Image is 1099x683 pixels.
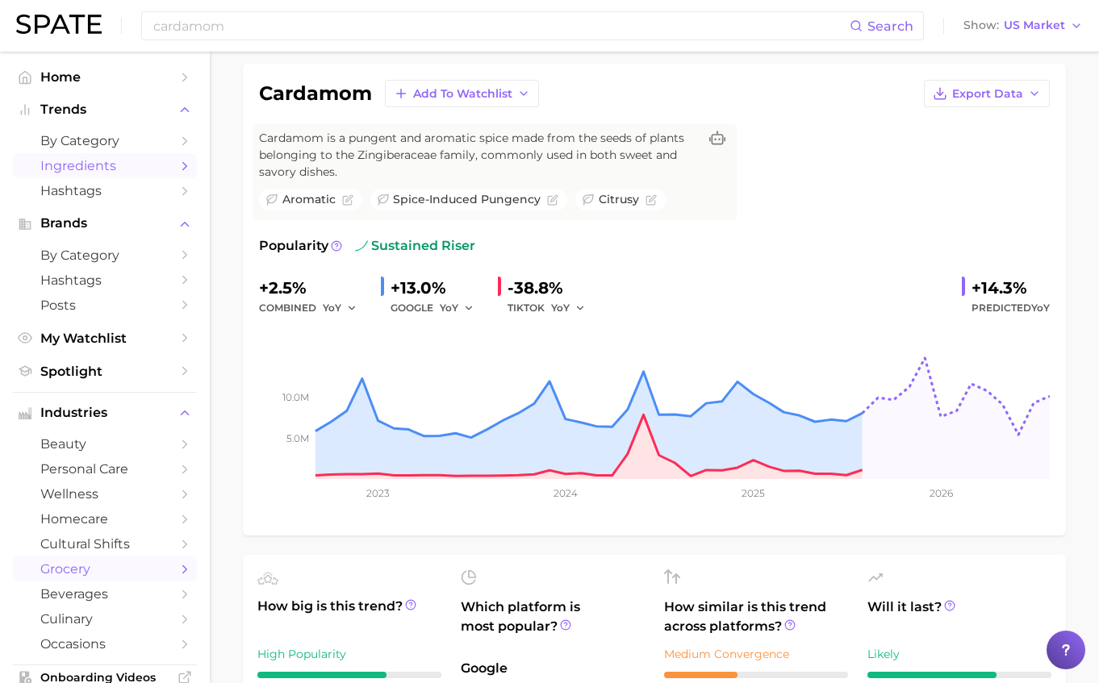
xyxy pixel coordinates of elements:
[13,243,197,268] a: by Category
[13,65,197,90] a: Home
[391,298,485,318] div: GOOGLE
[13,98,197,122] button: Trends
[13,359,197,384] a: Spotlight
[323,301,341,314] span: YoY
[13,293,197,318] a: Posts
[40,248,169,263] span: by Category
[13,153,197,178] a: Ingredients
[963,21,999,30] span: Show
[40,536,169,552] span: cultural shifts
[40,636,169,652] span: occasions
[13,456,197,481] a: personal care
[40,216,169,231] span: Brands
[259,130,698,181] span: Cardamom is a pungent and aromatic spice made from the seeds of plants belonging to the Zingibera...
[355,236,475,256] span: sustained riser
[40,611,169,627] span: culinary
[930,487,953,499] tspan: 2026
[259,275,368,301] div: +2.5%
[440,301,458,314] span: YoY
[13,268,197,293] a: Hashtags
[959,15,1087,36] button: ShowUS Market
[13,326,197,351] a: My Watchlist
[13,481,197,506] a: wellness
[152,12,850,40] input: Search here for a brand, industry, or ingredient
[440,298,474,318] button: YoY
[664,598,848,636] span: How similar is this trend across platforms?
[257,672,441,678] div: 7 / 10
[257,644,441,664] div: High Popularity
[391,275,485,301] div: +13.0%
[393,191,541,208] span: spice-induced pungency
[461,659,645,678] span: Google
[867,598,1051,636] span: Will it last?
[972,275,1050,301] div: +14.3%
[259,298,368,318] div: combined
[413,87,512,101] span: Add to Watchlist
[40,102,169,117] span: Trends
[40,69,169,85] span: Home
[355,239,368,252] img: sustained riser
[551,298,586,318] button: YoY
[646,194,657,206] button: Flag as miscategorized or irrelevant
[1031,302,1050,314] span: YoY
[13,401,197,425] button: Industries
[40,561,169,577] span: grocery
[13,128,197,153] a: by Category
[508,298,596,318] div: TIKTOK
[40,364,169,379] span: Spotlight
[40,331,169,346] span: My Watchlist
[952,87,1023,101] span: Export Data
[40,406,169,420] span: Industries
[13,506,197,531] a: homecare
[867,19,913,34] span: Search
[40,158,169,173] span: Ingredients
[867,672,1051,678] div: 7 / 10
[282,191,336,208] span: aromatic
[924,80,1050,107] button: Export Data
[40,298,169,313] span: Posts
[13,606,197,631] a: culinary
[40,436,169,452] span: beauty
[508,275,596,301] div: -38.8%
[342,194,353,206] button: Flag as miscategorized or irrelevant
[257,597,441,636] span: How big is this trend?
[972,298,1050,318] span: Predicted
[40,586,169,602] span: beverages
[40,486,169,502] span: wellness
[323,298,357,318] button: YoY
[40,183,169,198] span: Hashtags
[599,191,639,208] span: citrusy
[40,511,169,527] span: homecare
[1004,21,1065,30] span: US Market
[13,581,197,606] a: beverages
[867,644,1051,664] div: Likely
[259,84,372,103] h1: cardamom
[259,236,328,256] span: Popularity
[664,644,848,664] div: Medium Convergence
[40,461,169,477] span: personal care
[13,556,197,581] a: grocery
[385,80,539,107] button: Add to Watchlist
[742,487,765,499] tspan: 2025
[13,431,197,456] a: beauty
[551,301,570,314] span: YoY
[366,487,390,499] tspan: 2023
[13,211,197,235] button: Brands
[547,194,558,206] button: Flag as miscategorized or irrelevant
[664,672,848,678] div: 4 / 10
[461,598,645,651] span: Which platform is most popular?
[40,133,169,148] span: by Category
[40,273,169,288] span: Hashtags
[554,487,578,499] tspan: 2024
[13,631,197,656] a: occasions
[13,178,197,203] a: Hashtags
[16,15,102,34] img: SPATE
[13,531,197,556] a: cultural shifts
